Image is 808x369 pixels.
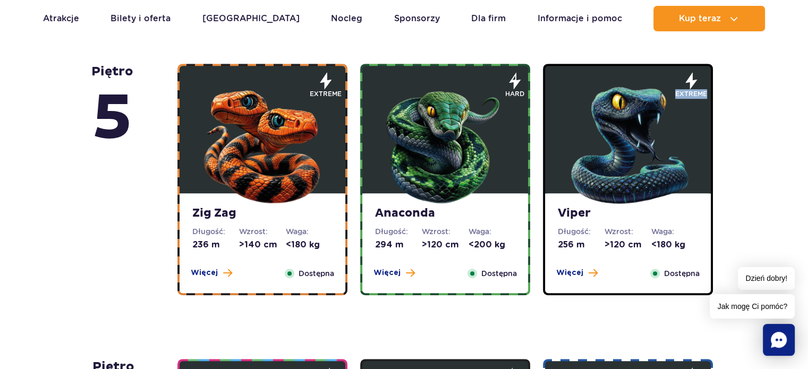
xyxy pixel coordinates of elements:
img: 683e9da1f380d703171350.png [564,79,692,207]
a: Nocleg [331,6,362,31]
span: hard [505,89,524,99]
img: 683e9d18e24cb188547945.png [199,79,326,207]
span: Więcej [191,268,218,278]
button: Więcej [556,268,598,278]
img: 683e9d7f6dccb324111516.png [381,79,509,207]
dd: 236 m [192,239,239,251]
dd: <180 kg [651,239,698,251]
div: Chat [763,324,795,356]
dd: >120 cm [422,239,469,251]
dt: Wzrost: [605,226,651,237]
span: Dostępna [481,268,517,279]
span: Jak mogę Ci pomóc? [710,294,795,319]
dt: Waga: [651,226,698,237]
strong: Anaconda [375,206,515,221]
dt: Długość: [192,226,239,237]
span: extreme [675,89,707,99]
strong: Viper [558,206,698,221]
span: extreme [310,89,342,99]
span: Dostępna [299,268,334,279]
dt: Waga: [469,226,515,237]
span: Kup teraz [679,14,721,23]
a: Dla firm [471,6,506,31]
a: Sponsorzy [394,6,440,31]
span: Dzień dobry! [738,267,795,290]
strong: Zig Zag [192,206,333,221]
a: Informacje i pomoc [538,6,622,31]
dt: Długość: [375,226,422,237]
a: Atrakcje [43,6,79,31]
button: Więcej [373,268,415,278]
dd: 294 m [375,239,422,251]
span: 5 [91,80,133,158]
a: Bilety i oferta [110,6,171,31]
dt: Wzrost: [239,226,286,237]
button: Więcej [191,268,232,278]
dt: Długość: [558,226,605,237]
a: [GEOGRAPHIC_DATA] [202,6,300,31]
dt: Wzrost: [422,226,469,237]
span: Więcej [556,268,583,278]
span: Dostępna [664,268,700,279]
dd: <180 kg [286,239,333,251]
dd: >120 cm [605,239,651,251]
dd: <200 kg [469,239,515,251]
dd: 256 m [558,239,605,251]
dt: Waga: [286,226,333,237]
dd: >140 cm [239,239,286,251]
span: Więcej [373,268,401,278]
button: Kup teraz [653,6,765,31]
strong: piętro [91,64,133,158]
